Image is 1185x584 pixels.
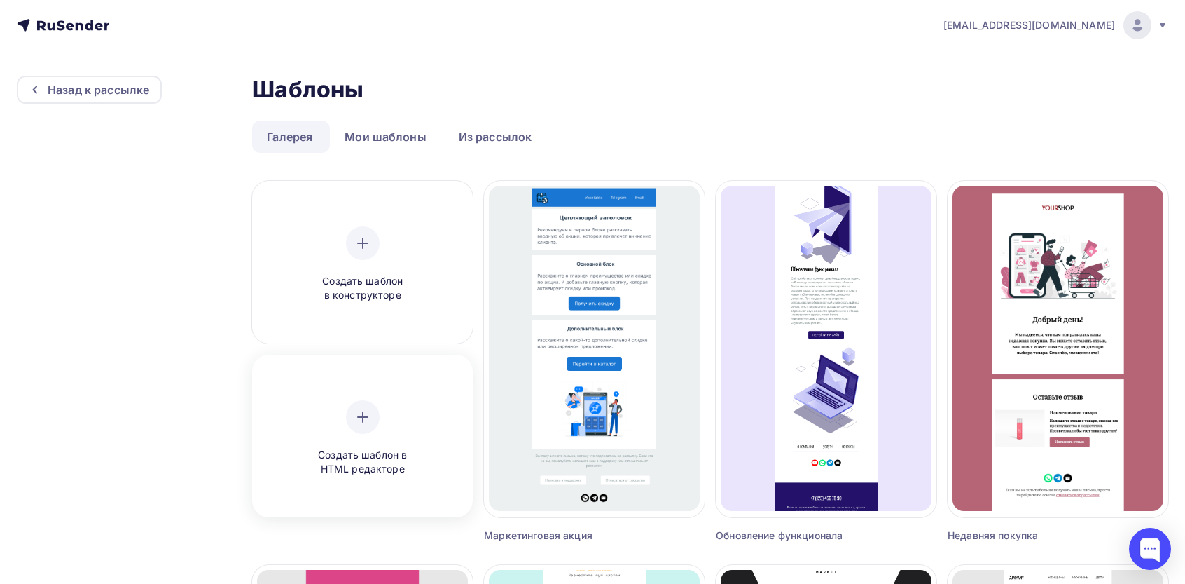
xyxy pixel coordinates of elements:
span: [EMAIL_ADDRESS][DOMAIN_NAME] [943,18,1115,32]
span: Создать шаблон в HTML редакторе [296,448,429,477]
div: Обновление функционала [716,529,881,543]
span: Создать шаблон в конструкторе [296,274,429,303]
a: [EMAIL_ADDRESS][DOMAIN_NAME] [943,11,1168,39]
div: Недавняя покупка [948,529,1113,543]
a: Из рассылок [444,121,547,153]
h2: Шаблоны [252,76,363,104]
div: Маркетинговая акция [484,529,649,543]
a: Галерея [252,121,327,153]
div: Назад к рассылке [48,81,149,98]
a: Мои шаблоны [330,121,441,153]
